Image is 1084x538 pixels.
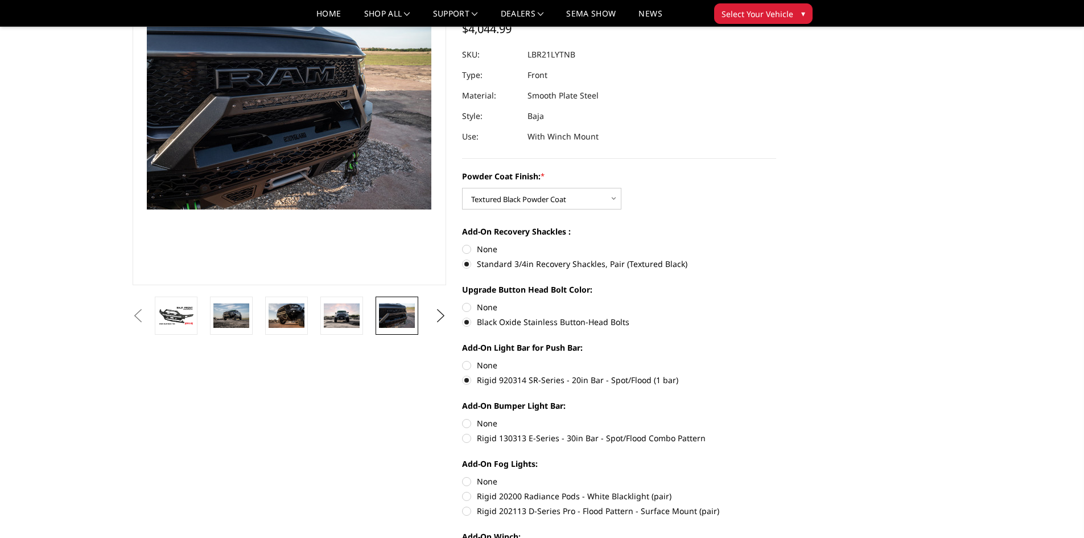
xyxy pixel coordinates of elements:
span: $4,044.99 [462,21,512,36]
label: None [462,417,776,429]
dd: Front [527,65,547,85]
dt: SKU: [462,44,519,65]
label: Add-On Light Bar for Push Bar: [462,342,776,354]
label: Rigid 920314 SR-Series - 20in Bar - Spot/Flood (1 bar) [462,374,776,386]
img: 2021-2024 Ram 1500 TRX - Freedom Series - Baja Front Bumper (winch mount) [324,303,360,328]
a: Dealers [501,10,544,26]
iframe: Chat Widget [1027,483,1084,538]
label: Rigid 20200 Radiance Pods - White Blacklight (pair) [462,490,776,502]
button: Select Your Vehicle [714,3,813,24]
label: Standard 3/4in Recovery Shackles, Pair (Textured Black) [462,258,776,270]
dd: Baja [527,106,544,126]
label: None [462,475,776,487]
label: Rigid 202113 D-Series Pro - Flood Pattern - Surface Mount (pair) [462,505,776,517]
dt: Style: [462,106,519,126]
span: ▾ [801,7,805,19]
dt: Material: [462,85,519,106]
a: News [638,10,662,26]
img: 2021-2024 Ram 1500 TRX - Freedom Series - Baja Front Bumper (winch mount) [269,303,304,327]
label: Black Oxide Stainless Button-Head Bolts [462,316,776,328]
button: Next [432,307,449,325]
a: Home [316,10,341,26]
a: Support [433,10,478,26]
label: None [462,301,776,313]
a: shop all [364,10,410,26]
label: None [462,359,776,371]
a: SEMA Show [566,10,616,26]
dd: LBR21LYTNB [527,44,575,65]
label: Add-On Fog Lights: [462,458,776,470]
label: None [462,243,776,255]
label: Add-On Recovery Shackles : [462,225,776,237]
dd: With Winch Mount [527,126,599,147]
img: 2021-2024 Ram 1500 TRX - Freedom Series - Baja Front Bumper (winch mount) [213,303,249,327]
dt: Use: [462,126,519,147]
label: Add-On Bumper Light Bar: [462,400,776,412]
label: Powder Coat Finish: [462,170,776,182]
img: 2021-2024 Ram 1500 TRX - Freedom Series - Baja Front Bumper (winch mount) [158,306,194,326]
label: Upgrade Button Head Bolt Color: [462,284,776,295]
dt: Type: [462,65,519,85]
img: 2021-2024 Ram 1500 TRX - Freedom Series - Baja Front Bumper (winch mount) [379,303,415,327]
dd: Smooth Plate Steel [527,85,599,106]
label: Rigid 130313 E-Series - 30in Bar - Spot/Flood Combo Pattern [462,432,776,444]
button: Previous [130,307,147,325]
span: Select Your Vehicle [722,8,793,20]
